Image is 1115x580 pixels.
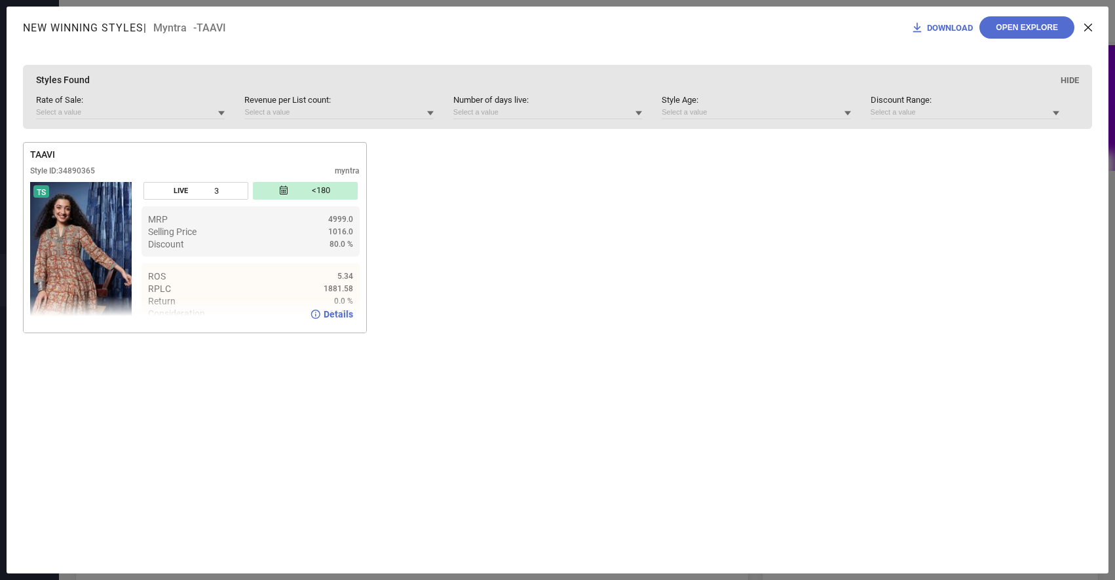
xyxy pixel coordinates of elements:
span: 1881.58 [324,284,353,293]
span: RPLC [148,283,171,294]
span: - TAAVI [193,22,226,34]
h1: New Winning Styles | [23,22,153,34]
input: Select a value [662,105,850,119]
span: Selling Price [148,227,197,237]
span: 5.34 [337,272,353,281]
span: 1016.0 [328,227,353,236]
span: Rate of Sale : [36,95,225,105]
span: Discount Range : [871,95,1059,105]
input: Select a value [36,105,225,119]
span: MRP [148,214,168,225]
span: 3 [214,186,219,196]
input: Select a value [244,105,433,119]
div: Number of days the style has been live on the platform [143,182,248,200]
span: <180 [312,185,330,196]
span: Number of days live : [453,95,642,105]
input: Select a value [871,105,1059,119]
button: Open Explore [979,16,1074,39]
div: Click to view image [30,182,132,326]
div: Download [911,21,973,34]
span: Myntra [153,22,187,34]
input: Select a value [453,105,642,119]
div: Number of days since the style was first listed on the platform [253,182,358,200]
span: 4999.0 [328,215,353,224]
span: Details [324,309,353,319]
img: Style preview image [30,182,132,326]
div: Style ID: 34890365 [30,166,95,175]
span: Style Age : [662,95,850,105]
span: TS [37,188,46,197]
span: Hide [1061,75,1079,85]
span: TAAVI [30,149,55,160]
span: Revenue per List count : [244,95,433,105]
span: Discount [148,239,184,249]
span: 80.0 % [330,240,353,249]
span: DOWNLOAD [927,23,973,33]
span: LIVE [174,187,188,195]
span: ROS [148,271,166,281]
span: Styles Found [36,75,90,85]
div: myntra [335,166,360,175]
